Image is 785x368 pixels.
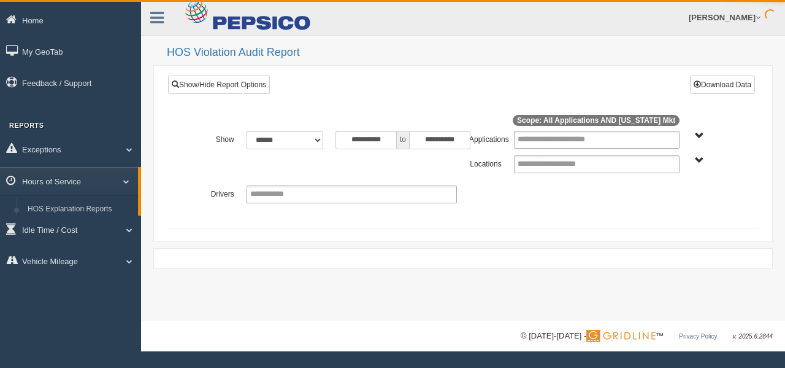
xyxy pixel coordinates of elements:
a: Privacy Policy [679,333,717,340]
a: Show/Hide Report Options [168,76,270,94]
a: HOS Explanation Reports [22,198,138,221]
h2: HOS Violation Audit Report [167,47,773,59]
label: Drivers [196,186,240,200]
span: v. 2025.6.2844 [733,333,773,340]
label: Applications [463,131,508,146]
span: to [397,131,409,149]
span: Scope: All Applications AND [US_STATE] Mkt [513,115,680,126]
button: Download Data [690,76,755,94]
label: Locations [463,155,508,170]
div: © [DATE]-[DATE] - ™ [521,330,773,343]
label: Show [196,131,240,146]
img: Gridline [586,330,656,342]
